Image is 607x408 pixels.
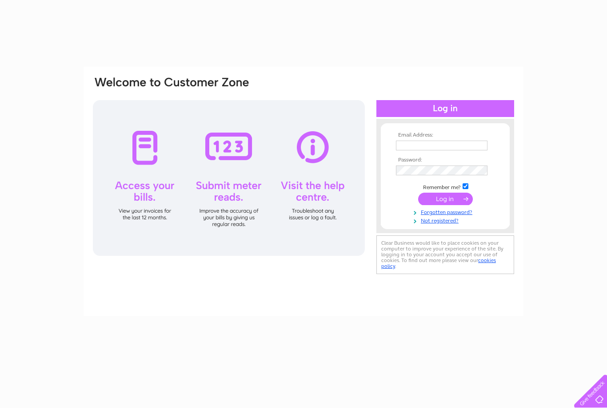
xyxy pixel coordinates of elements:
[418,193,473,205] input: Submit
[376,235,514,274] div: Clear Business would like to place cookies on your computer to improve your experience of the sit...
[394,182,497,191] td: Remember me?
[381,257,496,269] a: cookies policy
[396,216,497,224] a: Not registered?
[394,132,497,138] th: Email Address:
[394,157,497,163] th: Password:
[396,207,497,216] a: Forgotten password?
